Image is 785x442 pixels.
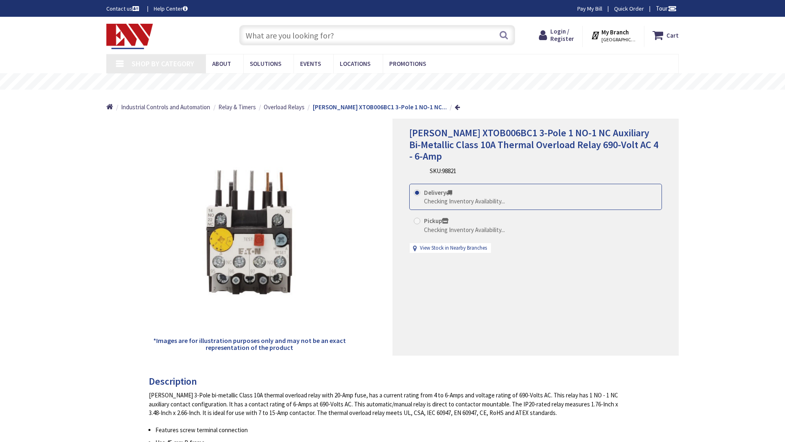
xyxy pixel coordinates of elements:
div: My Branch [GEOGRAPHIC_DATA], [GEOGRAPHIC_DATA] [591,28,636,43]
span: Tour [656,5,677,12]
a: Login / Register [539,28,574,43]
input: What are you looking for? [239,25,515,45]
span: [GEOGRAPHIC_DATA], [GEOGRAPHIC_DATA] [601,36,636,43]
span: Events [300,60,321,68]
h3: Description [149,376,630,387]
span: Login / Register [550,27,574,43]
strong: My Branch [601,28,629,36]
div: [PERSON_NAME] 3-Pole bi-metallic Class 10A thermal overload relay with 20-Amp fuse, has a current... [149,391,630,417]
a: Overload Relays [264,103,305,111]
a: Contact us [106,5,141,13]
strong: Cart [666,28,679,43]
span: [PERSON_NAME] XTOB006BC1 3-Pole 1 NO-1 NC Auxiliary Bi-Metallic Class 10A Thermal Overload Relay ... [409,126,658,163]
a: Cart [653,28,679,43]
a: Pay My Bill [577,5,602,13]
span: Locations [340,60,370,68]
a: View Stock in Nearby Branches [420,244,487,252]
span: Solutions [250,60,281,68]
span: Shop By Category [132,59,194,68]
div: Checking Inventory Availability... [424,197,505,205]
a: Relay & Timers [218,103,256,111]
a: Help Center [154,5,188,13]
strong: [PERSON_NAME] XTOB006BC1 3-Pole 1 NO-1 NC... [313,103,447,111]
span: Promotions [389,60,426,68]
div: SKU: [430,167,456,175]
div: Checking Inventory Availability... [424,226,505,234]
span: 98821 [442,167,456,175]
li: Features screw terminal connection [155,426,630,434]
span: About [212,60,231,68]
img: Eaton XTOB006BC1 3-Pole 1 NO-1 NC Auxiliary Bi-Metallic Class 10A Thermal Overload Relay 690-Volt... [152,136,347,331]
strong: Pickup [424,217,449,225]
h5: *Images are for illustration purposes only and may not be an exact representation of the product [152,337,347,352]
a: Industrial Controls and Automation [121,103,210,111]
img: Electrical Wholesalers, Inc. [106,24,153,49]
strong: Delivery [424,189,452,196]
rs-layer: Free Same Day Pickup at 19 Locations [325,77,475,86]
a: Quick Order [614,5,644,13]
